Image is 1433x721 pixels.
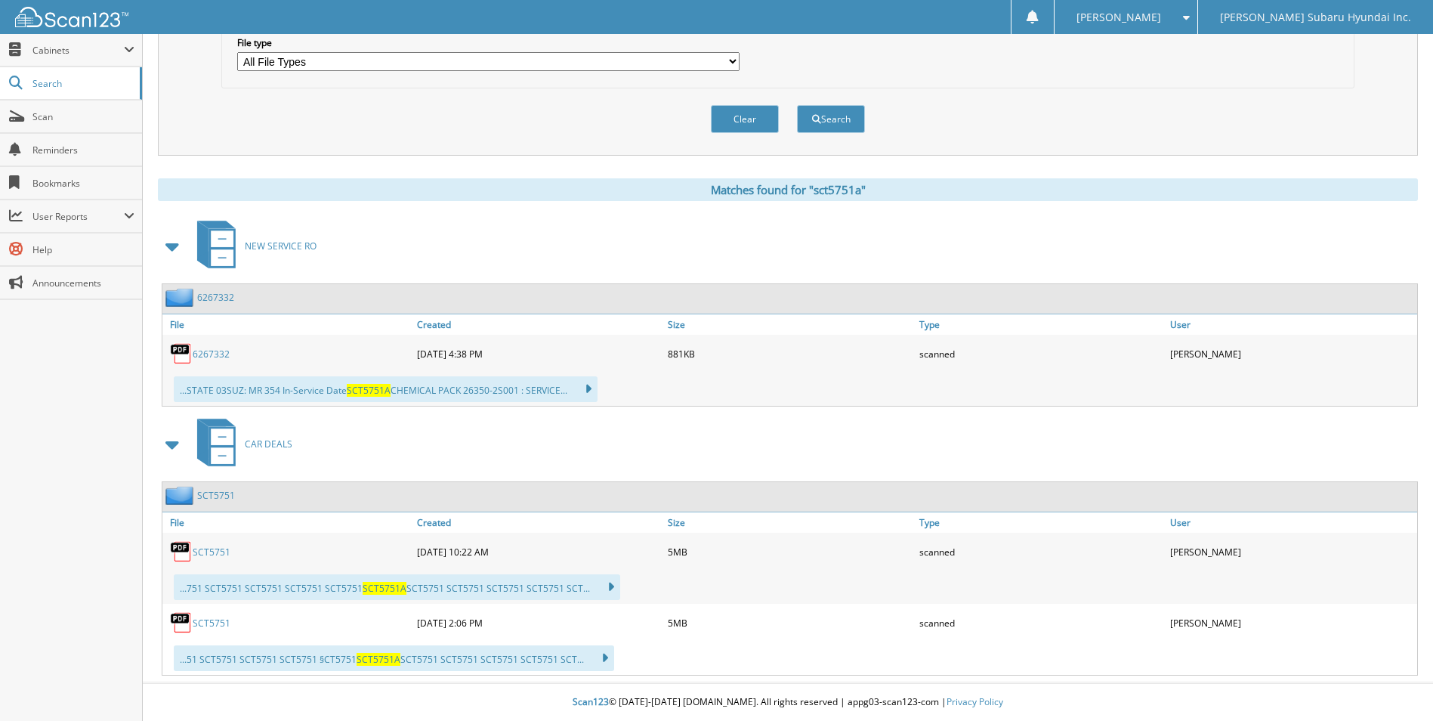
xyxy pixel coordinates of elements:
a: 6267332 [197,291,234,304]
a: File [162,314,413,335]
img: PDF.png [170,342,193,365]
div: [DATE] 4:38 PM [413,339,664,369]
a: Type [916,512,1166,533]
div: ...51 SCT5751 SCT5751 SCT5751 §CT5751 SCT5751 SCT5751 SCT5751 SCT5751 SCT... [174,645,614,671]
div: [DATE] 10:22 AM [413,537,664,567]
div: scanned [916,608,1166,638]
a: Size [664,512,915,533]
span: Scan123 [573,695,609,708]
img: PDF.png [170,540,193,563]
div: 5MB [664,608,915,638]
div: [PERSON_NAME] [1166,608,1417,638]
label: File type [237,36,740,49]
div: ...STATE 03SUZ: MR 354 In-Service Date CHEMICAL PACK 26350-2S001 : SERVICE... [174,376,598,402]
a: CAR DEALS [188,414,292,474]
div: 881KB [664,339,915,369]
a: SCT5751 [193,617,230,630]
span: [PERSON_NAME] [1076,13,1161,22]
span: SCT5751A [363,582,406,595]
span: User Reports [32,210,124,223]
div: [DATE] 2:06 PM [413,608,664,638]
img: folder2.png [165,288,197,307]
div: © [DATE]-[DATE] [DOMAIN_NAME]. All rights reserved | appg03-scan123-com | [143,684,1433,721]
a: NEW SERVICE RO [188,216,317,276]
div: [PERSON_NAME] [1166,339,1417,369]
div: scanned [916,339,1166,369]
a: File [162,512,413,533]
span: Cabinets [32,44,124,57]
span: SCT5751A [347,384,391,397]
img: scan123-logo-white.svg [15,7,128,27]
div: [PERSON_NAME] [1166,537,1417,567]
div: ...751 SCT5751 SCT5751 SCT5751 SCT5751 SCT5751 SCT5751 SCT5751 SCT5751 SCT... [174,574,620,600]
img: PDF.png [170,611,193,634]
span: [PERSON_NAME] Subaru Hyundai Inc. [1220,13,1411,22]
a: User [1166,314,1417,335]
a: SCT5751 [197,489,235,502]
a: Created [413,512,664,533]
a: 6267332 [193,348,230,360]
a: Created [413,314,664,335]
a: User [1166,512,1417,533]
span: Announcements [32,277,134,289]
span: SCT5751A [357,653,400,666]
button: Clear [711,105,779,133]
div: scanned [916,537,1166,567]
div: Matches found for "sct5751a" [158,178,1418,201]
a: SCT5751 [193,546,230,559]
span: Scan [32,110,134,123]
span: Help [32,243,134,256]
div: 5MB [664,537,915,567]
a: Size [664,314,915,335]
a: Type [916,314,1166,335]
span: Search [32,77,132,90]
button: Search [797,105,865,133]
a: Privacy Policy [947,695,1003,708]
img: folder2.png [165,486,197,505]
span: Reminders [32,144,134,156]
span: NEW SERVICE RO [245,240,317,252]
iframe: Chat Widget [1357,648,1433,721]
span: CAR DEALS [245,438,292,450]
span: Bookmarks [32,177,134,190]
